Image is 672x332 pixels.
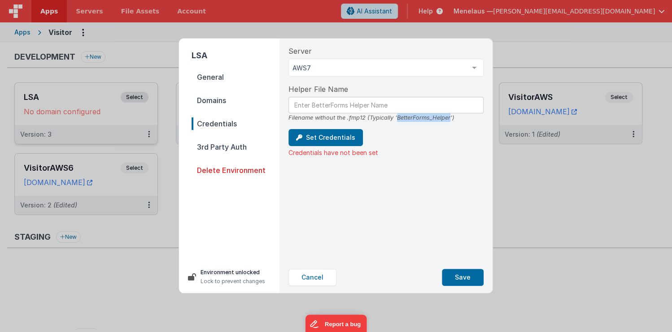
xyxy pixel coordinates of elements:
button: Save [442,269,484,286]
p: Environment unlocked [201,268,265,277]
span: Delete Environment [192,164,279,177]
span: Server [288,46,312,56]
span: 3rd Party Auth [192,141,279,153]
h2: LSA [192,49,279,62]
p: Lock to prevent changes [201,277,265,286]
span: Helper File Name [288,84,348,95]
span: General [192,71,279,83]
button: Set Credentials [288,129,363,146]
span: Domains [192,94,279,107]
p: Credentials have not been set [288,148,484,157]
span: Credentials [192,117,279,130]
button: Cancel [288,269,336,286]
input: Enter BetterForms Helper Name [288,97,484,113]
div: Filename without the .fmp12 (Typically 'BetterForms_Helper') [288,113,484,122]
span: AWS7 [292,64,465,73]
